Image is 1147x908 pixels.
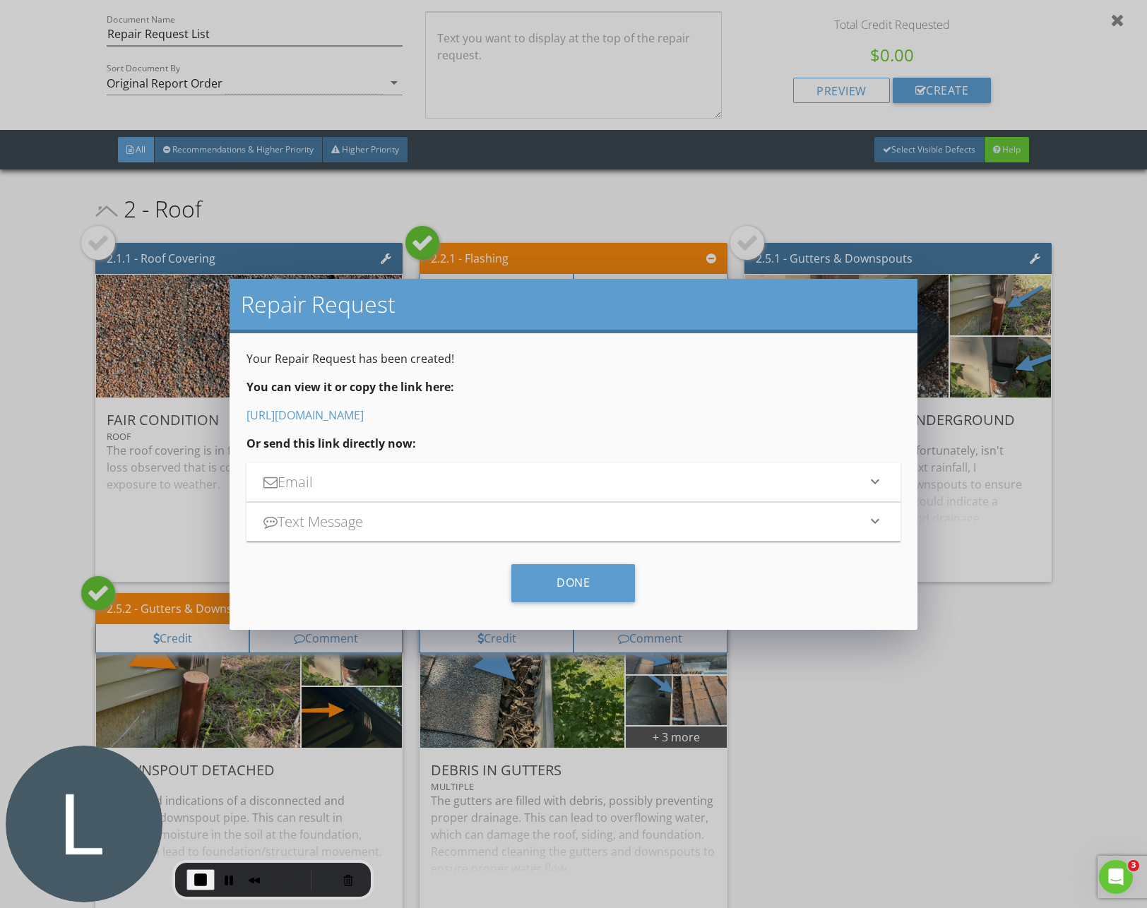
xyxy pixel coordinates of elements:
strong: Or send this link directly now: [246,436,416,451]
i: keyboard_arrow_down [867,473,884,490]
div: Done [511,564,635,602]
i: keyboard_arrow_down [867,513,884,530]
strong: You can view it or copy the link here: [246,379,454,395]
iframe: Intercom live chat [1099,860,1133,894]
a: [URL][DOMAIN_NAME] [246,407,364,423]
span: 3 [1128,860,1139,871]
p: Your Repair Request has been created! [246,350,901,367]
div: Email [263,472,867,493]
h2: Repair Request [241,290,906,318]
div: Text Message [263,511,867,532]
